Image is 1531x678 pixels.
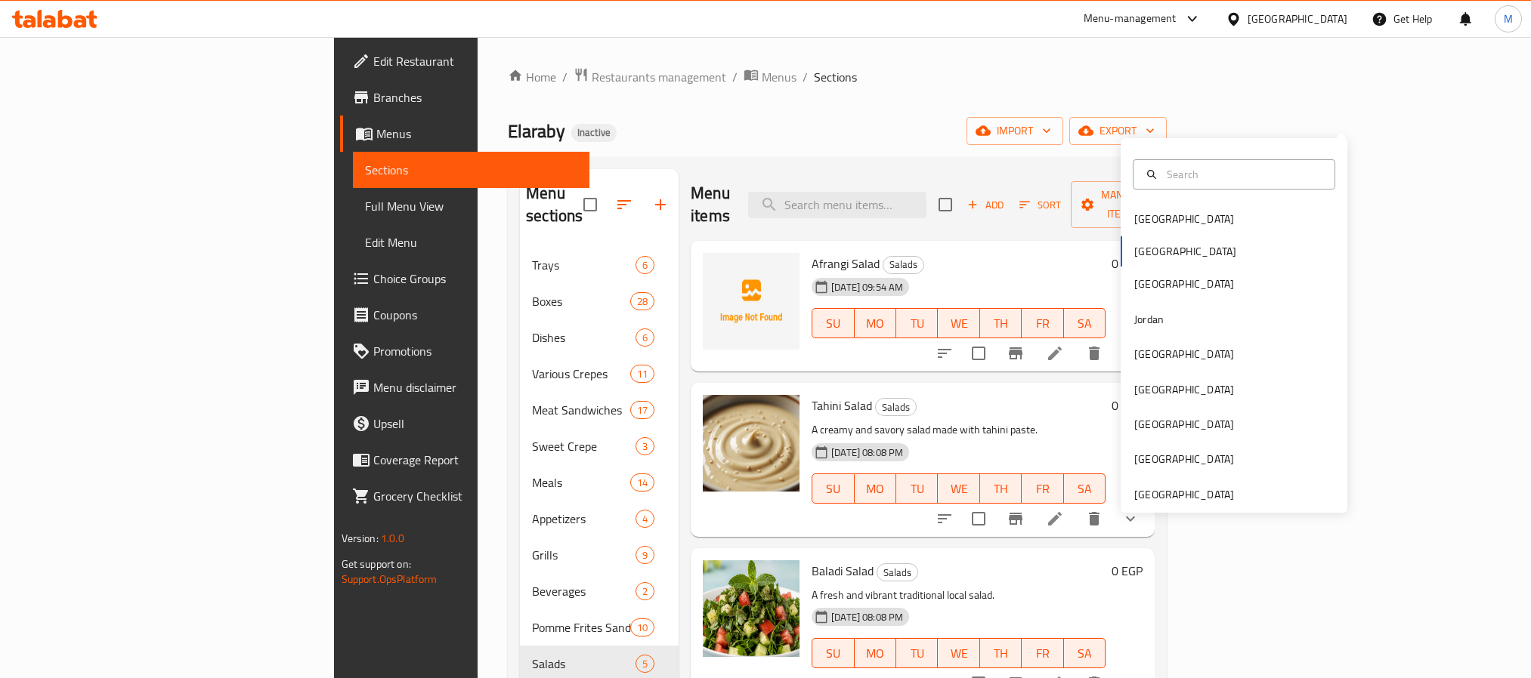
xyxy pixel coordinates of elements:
a: Edit menu item [1046,344,1064,362]
button: SU [812,473,854,504]
button: Add section [642,186,679,223]
span: export [1081,122,1155,140]
div: items [636,510,654,528]
button: delete [1076,335,1112,371]
a: Menus [340,116,589,152]
span: Add item [961,193,1010,217]
span: Inactive [571,126,617,139]
span: Menus [762,68,796,86]
div: Beverages2 [520,573,679,609]
a: Coverage Report [340,442,589,478]
a: Menus [744,67,796,87]
span: Coupons [373,306,577,324]
div: Appetizers4 [520,501,679,537]
div: items [636,328,654,347]
span: Meat Sandwiches [532,401,630,419]
img: Tahini Salad [703,395,800,492]
li: / [732,68,738,86]
button: TH [980,473,1022,504]
span: 11 [631,367,654,381]
span: [DATE] 08:08 PM [825,445,909,460]
span: Dishes [532,328,636,347]
span: WE [944,643,973,664]
span: Various Crepes [532,365,630,383]
span: FR [1028,643,1057,664]
a: Sections [353,152,589,188]
span: 3 [636,439,654,454]
span: Sections [814,68,857,86]
p: A fresh and vibrant traditional local salad. [812,586,1106,605]
span: Choice Groups [373,270,577,288]
div: Meals [532,473,630,492]
nav: breadcrumb [508,67,1167,87]
span: Select all sections [574,189,606,220]
span: import [979,122,1051,140]
svg: Show Choices [1121,510,1140,528]
div: [GEOGRAPHIC_DATA] [1134,346,1234,362]
span: Afrangi Salad [812,252,880,275]
button: SU [812,308,854,338]
span: SA [1070,478,1100,500]
span: Manage items [1083,186,1160,223]
button: TH [980,308,1022,338]
span: 14 [631,476,654,490]
div: Dishes6 [520,319,679,356]
button: SA [1064,638,1106,668]
button: TU [896,308,938,338]
div: items [630,401,654,419]
span: SU [818,313,848,334]
span: Trays [532,256,636,274]
a: Full Menu View [353,188,589,224]
span: Sections [365,161,577,179]
div: Jordan [1134,311,1164,328]
button: export [1069,117,1167,145]
span: TU [902,643,932,664]
button: show more [1112,335,1149,371]
span: Sort [1019,196,1061,214]
button: Add [961,193,1010,217]
span: Restaurants management [592,68,726,86]
span: WE [944,313,973,334]
span: Beverages [532,582,636,600]
div: [GEOGRAPHIC_DATA] [1248,11,1347,27]
button: Branch-specific-item [997,335,1034,371]
div: items [630,473,654,492]
a: Grocery Checklist [340,478,589,514]
p: A creamy and savory salad made with tahini paste. [812,421,1106,439]
button: sort-choices [926,335,963,371]
span: SA [1070,643,1100,664]
div: Salads [877,563,918,581]
span: TH [986,313,1016,334]
div: items [636,437,654,455]
div: items [636,655,654,673]
div: [GEOGRAPHIC_DATA] [1134,451,1234,467]
div: [GEOGRAPHIC_DATA] [1134,416,1234,433]
a: Menu disclaimer [340,369,589,405]
a: Edit menu item [1046,510,1064,528]
span: FR [1028,478,1057,500]
span: 10 [631,621,654,635]
span: [DATE] 09:54 AM [825,280,909,294]
a: Branches [340,79,589,116]
span: 4 [636,512,654,526]
span: Grocery Checklist [373,487,577,505]
div: Menu-management [1084,10,1177,28]
span: Appetizers [532,510,636,528]
span: Sweet Crepe [532,437,636,455]
h6: 0 EGP [1112,560,1143,581]
div: Inactive [571,124,617,142]
button: sort-choices [926,501,963,537]
span: Sort sections [606,186,642,223]
span: Sort items [1010,193,1071,217]
div: Sweet Crepe3 [520,428,679,464]
button: FR [1022,473,1063,504]
div: Trays6 [520,247,679,283]
button: Branch-specific-item [997,501,1034,537]
span: 28 [631,294,654,309]
div: [GEOGRAPHIC_DATA] [1134,381,1234,398]
button: WE [938,638,979,668]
